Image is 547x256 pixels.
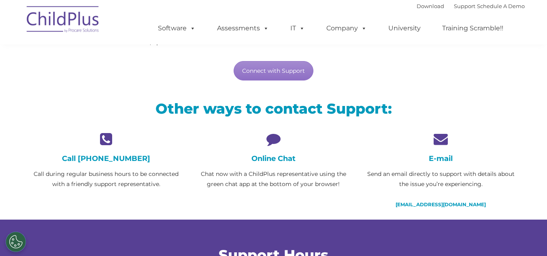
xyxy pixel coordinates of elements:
h4: E-mail [363,154,518,163]
button: Cookies Settings [6,232,26,252]
img: ChildPlus by Procare Solutions [23,0,104,41]
p: Call during regular business hours to be connected with a friendly support representative. [29,169,184,189]
iframe: Chat Widget [366,13,547,256]
a: Assessments [209,20,277,36]
a: Download [417,3,444,9]
a: Company [318,20,375,36]
h2: Other ways to contact Support: [29,99,519,118]
p: Send an email directly to support with details about the issue you’re experiencing. [363,169,518,189]
h4: Online Chat [196,154,351,163]
a: IT [282,20,313,36]
p: Chat now with a ChildPlus representative using the green chat app at the bottom of your browser! [196,169,351,189]
font: | [417,3,525,9]
h4: Call [PHONE_NUMBER] [29,154,184,163]
a: Support [454,3,475,9]
a: Connect with Support [234,61,313,80]
a: Software [150,20,204,36]
a: Schedule A Demo [477,3,525,9]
